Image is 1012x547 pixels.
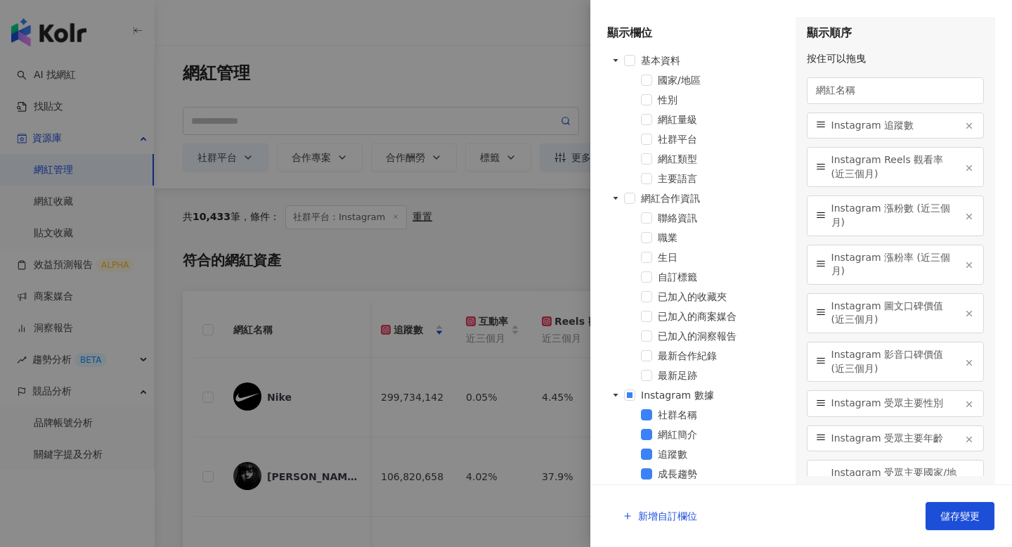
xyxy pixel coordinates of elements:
span: 社群平台 [658,134,697,145]
span: 最新足跡 [658,370,697,381]
span: 基本資料 [641,52,785,69]
span: 最新合作紀錄 [658,347,785,364]
span: 國家/地區 [658,72,785,89]
span: 聯絡資訊 [658,210,785,226]
span: 網紅名稱 [816,84,975,98]
span: Instagram 圖文口碑價值 (近三個月) [831,300,959,327]
span: Instagram 受眾主要國家/地區 [831,466,959,494]
div: 顯示順序 [807,25,985,41]
span: 社群平台 [658,131,785,148]
span: Instagram 漲粉率 (近三個月) [831,251,959,278]
span: 主要語言 [658,170,785,187]
span: 性別 [658,91,785,108]
span: 網紅量級 [658,111,785,128]
button: 儲存變更 [926,502,994,530]
span: 最新合作紀錄 [658,350,717,361]
div: 按住可以拖曳 [807,52,985,66]
span: 網紅類型 [658,150,785,167]
span: 網紅量級 [658,114,697,125]
span: 網紅合作資訊 [641,190,785,207]
span: 生日 [658,252,677,263]
span: Instagram 數據 [641,387,785,404]
span: 已加入的洞察報告 [658,330,737,342]
span: 新增自訂欄位 [638,510,697,522]
div: Instagram 受眾主要年齡 [807,425,985,452]
span: 最新足跡 [658,367,785,384]
span: 網紅合作資訊 [641,193,700,204]
span: caret-down [612,57,619,64]
div: Instagram 影音口碑價值 (近三個月) [807,342,985,382]
div: 顯示欄位 [607,25,785,41]
span: 主要語言 [658,173,697,184]
span: 網紅簡介 [658,426,785,443]
span: 職業 [658,229,785,246]
button: 新增自訂欄位 [608,502,712,530]
span: 已加入的收藏夾 [658,291,727,302]
span: 國家/地區 [658,75,701,86]
span: 已加入的收藏夾 [658,288,785,305]
span: Instagram Reels 觀看率 (近三個月) [831,153,959,181]
span: 追蹤數 [658,446,785,463]
div: Instagram 受眾主要性別 [807,390,985,417]
span: 網紅類型 [658,153,697,165]
span: Instagram 漲粉數 (近三個月) [831,202,959,229]
div: Instagram Reels 觀看率 (近三個月) [807,147,985,187]
span: 自訂標籤 [658,271,697,283]
span: Instagram 受眾主要性別 [831,397,959,411]
span: 成長趨勢 [658,465,785,482]
span: 已加入的商案媒合 [658,308,785,325]
span: caret-down [612,195,619,202]
span: 已加入的洞察報告 [658,328,785,345]
span: 基本資料 [641,55,680,66]
span: 成長趨勢 [658,468,697,480]
span: 職業 [658,232,677,243]
span: Instagram 數據 [641,390,714,401]
div: Instagram 漲粉數 (近三個月) [807,195,985,236]
span: Instagram 影音口碑價值 (近三個月) [831,348,959,375]
span: 已加入的商案媒合 [658,311,737,322]
span: 生日 [658,249,785,266]
span: Instagram 追蹤數 [831,119,959,133]
div: Instagram 漲粉率 (近三個月) [807,245,985,285]
div: Instagram 受眾主要國家/地區 [807,460,985,500]
span: 社群名稱 [658,406,785,423]
span: 追蹤數 [658,449,687,460]
span: Instagram 受眾主要年齡 [831,432,959,446]
span: caret-down [612,392,619,399]
span: 聯絡資訊 [658,212,697,224]
span: 自訂標籤 [658,269,785,285]
span: 網紅簡介 [658,429,697,440]
div: Instagram 圖文口碑價值 (近三個月) [807,293,985,333]
span: 儲存變更 [940,510,980,522]
div: Instagram 追蹤數 [807,112,985,139]
span: 性別 [658,94,677,105]
span: 社群名稱 [658,409,697,420]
